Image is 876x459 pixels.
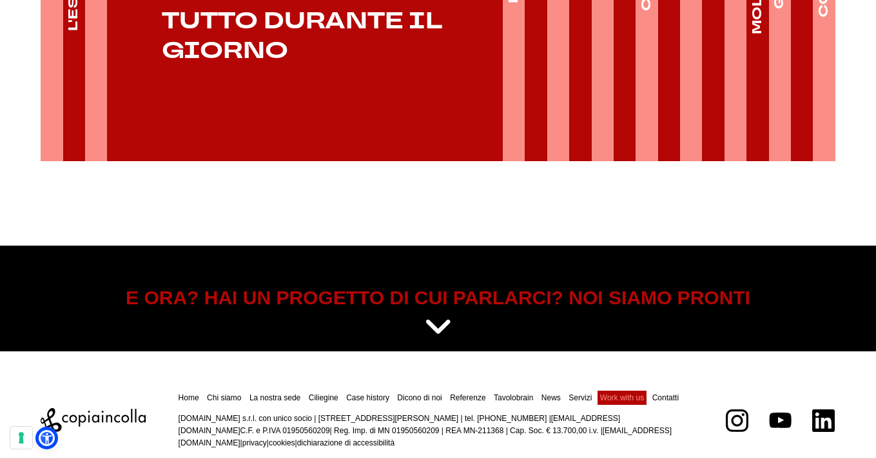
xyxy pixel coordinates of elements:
[569,393,592,402] a: Servizi
[297,438,394,447] a: dichiarazione di accessibilità
[10,427,32,449] button: Le tue preferenze relative al consenso per le tecnologie di tracciamento
[249,393,300,402] a: La nostra sede
[269,438,295,447] a: cookies
[309,393,338,402] a: Ciliegine
[50,284,826,311] h5: E ORA? HAI UN PROGETTO DI CUI PARLARCI? NOI SIAMO PRONTI
[450,393,485,402] a: Referenze
[600,393,644,402] a: Work with us
[242,438,267,447] a: privacy
[179,414,621,435] a: [EMAIL_ADDRESS][DOMAIN_NAME]
[39,430,55,446] a: Open Accessibility Menu
[541,393,561,402] a: News
[207,393,241,402] a: Chi siamo
[179,393,199,402] a: Home
[346,393,389,402] a: Case history
[397,393,442,402] a: Dicono di noi
[179,413,694,450] p: [DOMAIN_NAME] s.r.l. con unico socio | [STREET_ADDRESS][PERSON_NAME] | tel. [PHONE_NUMBER] | C.F....
[494,393,533,402] a: Tavolobrain
[652,393,679,402] a: Contatti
